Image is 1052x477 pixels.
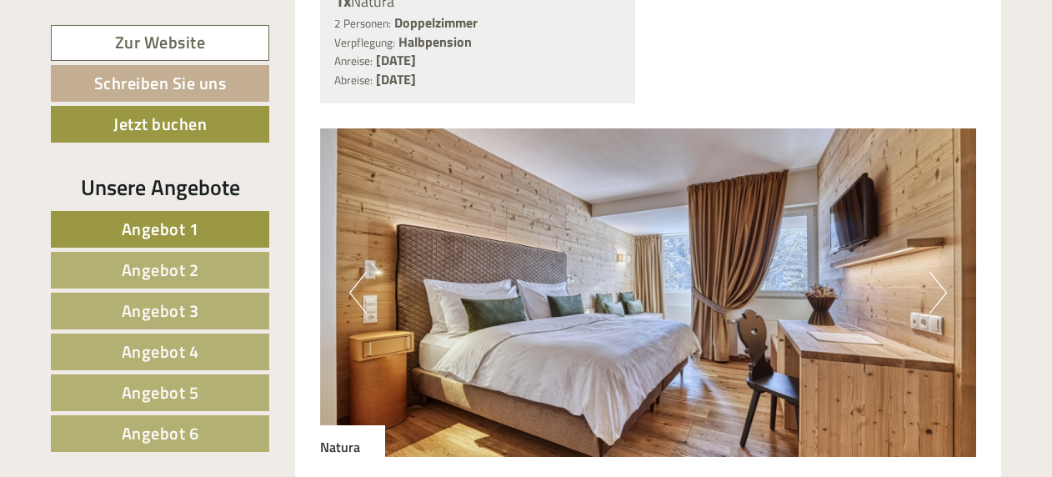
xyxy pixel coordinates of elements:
[398,32,472,52] b: Halbpension
[51,172,269,203] div: Unsere Angebote
[51,65,269,102] a: Schreiben Sie uns
[122,216,199,242] span: Angebot 1
[376,69,416,89] b: [DATE]
[51,106,269,143] a: Jetzt buchen
[334,72,373,88] small: Abreise:
[122,257,199,283] span: Angebot 2
[122,379,199,405] span: Angebot 5
[334,15,391,32] small: 2 Personen:
[320,128,977,457] img: image
[320,425,385,457] div: Natura
[334,53,373,69] small: Anreise:
[394,13,478,33] b: Doppelzimmer
[51,25,269,61] a: Zur Website
[122,420,199,446] span: Angebot 6
[122,298,199,324] span: Angebot 3
[122,339,199,364] span: Angebot 4
[376,50,416,70] b: [DATE]
[349,272,367,314] button: Previous
[334,34,395,51] small: Verpflegung:
[929,272,947,314] button: Next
